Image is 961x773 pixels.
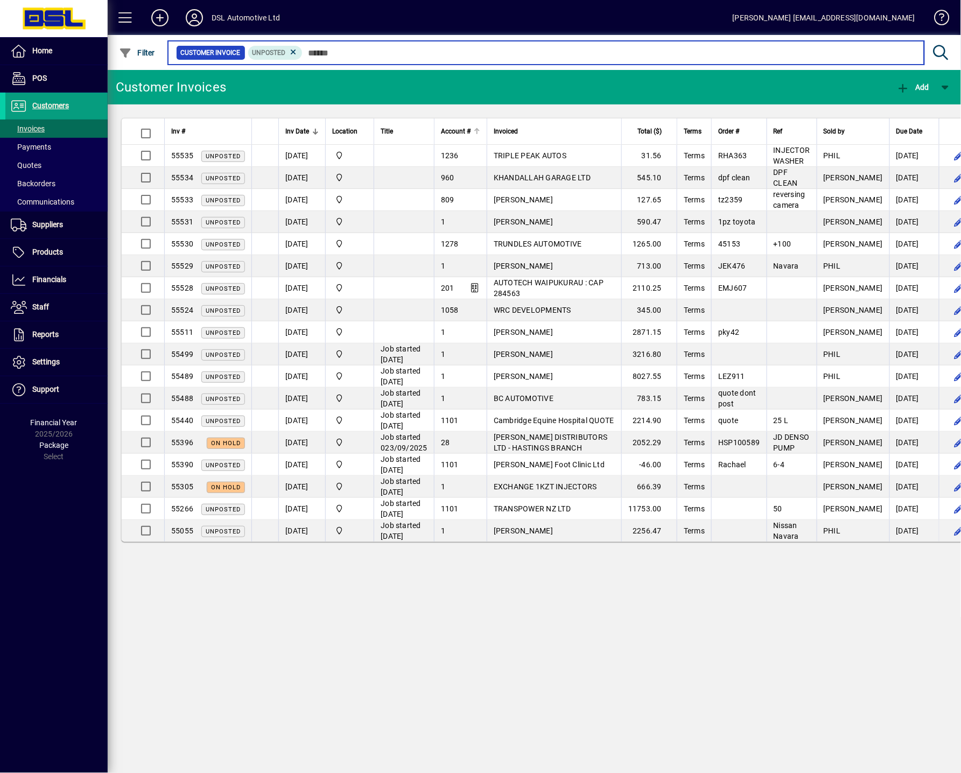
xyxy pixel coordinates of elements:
[824,240,883,248] span: [PERSON_NAME]
[206,506,241,513] span: Unposted
[774,504,783,513] span: 50
[718,125,739,137] span: Order #
[441,217,445,226] span: 1
[718,240,740,248] span: 45153
[494,460,605,469] span: [PERSON_NAME] Foot Clinic Ltd
[621,299,677,321] td: 345.00
[5,239,108,266] a: Products
[5,376,108,403] a: Support
[684,482,705,491] span: Terms
[718,460,746,469] span: Rachael
[684,394,705,403] span: Terms
[889,498,939,520] td: [DATE]
[621,388,677,410] td: 783.15
[32,303,49,311] span: Staff
[32,357,60,366] span: Settings
[621,277,677,299] td: 2110.25
[824,195,883,204] span: [PERSON_NAME]
[889,145,939,167] td: [DATE]
[332,370,367,382] span: Central
[116,79,226,96] div: Customer Invoices
[494,262,553,270] span: [PERSON_NAME]
[11,179,55,188] span: Backorders
[824,372,841,381] span: PHIL
[494,526,553,535] span: [PERSON_NAME]
[441,284,454,292] span: 201
[177,8,212,27] button: Profile
[441,173,454,182] span: 960
[5,266,108,293] a: Financials
[32,101,69,110] span: Customers
[621,432,677,454] td: 2052.29
[206,329,241,336] span: Unposted
[441,151,459,160] span: 1236
[621,321,677,343] td: 2871.15
[332,125,357,137] span: Location
[684,372,705,381] span: Terms
[684,262,705,270] span: Terms
[278,454,325,476] td: [DATE]
[441,306,459,314] span: 1058
[5,294,108,321] a: Staff
[774,240,791,248] span: +100
[252,49,286,57] span: Unposted
[494,394,553,403] span: BC AUTOMOTIVE
[278,432,325,454] td: [DATE]
[381,345,421,364] span: Job started [DATE]
[824,350,841,359] span: PHIL
[5,120,108,138] a: Invoices
[206,374,241,381] span: Unposted
[774,125,810,137] div: Ref
[5,38,108,65] a: Home
[889,277,939,299] td: [DATE]
[5,349,108,376] a: Settings
[824,438,883,447] span: [PERSON_NAME]
[171,328,193,336] span: 55511
[285,125,319,137] div: Inv Date
[206,241,241,248] span: Unposted
[206,263,241,270] span: Unposted
[206,219,241,226] span: Unposted
[171,284,193,292] span: 55528
[889,211,939,233] td: [DATE]
[824,526,841,535] span: PHIL
[5,321,108,348] a: Reports
[889,410,939,432] td: [DATE]
[143,8,177,27] button: Add
[206,352,241,359] span: Unposted
[494,372,553,381] span: [PERSON_NAME]
[278,388,325,410] td: [DATE]
[441,372,445,381] span: 1
[278,498,325,520] td: [DATE]
[5,138,108,156] a: Payments
[824,504,883,513] span: [PERSON_NAME]
[824,125,883,137] div: Sold by
[684,460,705,469] span: Terms
[278,189,325,211] td: [DATE]
[278,277,325,299] td: [DATE]
[889,476,939,498] td: [DATE]
[494,240,582,248] span: TRUNDLES AUTOMOTIVE
[381,521,421,540] span: Job started [DATE]
[206,307,241,314] span: Unposted
[441,504,459,513] span: 1101
[718,173,750,182] span: dpf clean
[171,372,193,381] span: 55489
[494,306,571,314] span: WRC DEVELOPMENTS
[5,174,108,193] a: Backorders
[733,9,915,26] div: [PERSON_NAME] [EMAIL_ADDRESS][DOMAIN_NAME]
[5,156,108,174] a: Quotes
[332,282,367,294] span: Central
[332,216,367,228] span: Central
[206,175,241,182] span: Unposted
[332,414,367,426] span: Central
[206,396,241,403] span: Unposted
[441,482,445,491] span: 1
[278,233,325,255] td: [DATE]
[824,482,883,491] span: [PERSON_NAME]
[889,299,939,321] td: [DATE]
[621,498,677,520] td: 11753.00
[441,416,459,425] span: 1101
[441,125,480,137] div: Account #
[621,343,677,366] td: 3216.80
